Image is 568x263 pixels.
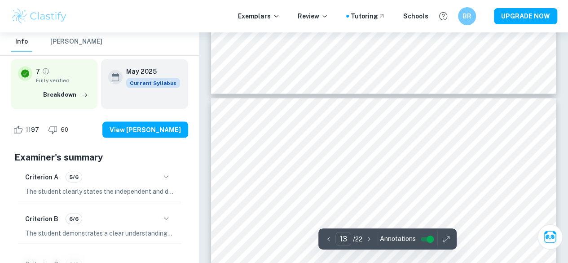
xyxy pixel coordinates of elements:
[66,173,82,181] span: 5/6
[458,7,476,25] button: BR
[126,78,180,88] div: This exemplar is based on the current syllabus. Feel free to refer to it for inspiration/ideas wh...
[126,78,180,88] span: Current Syllabus
[298,11,328,21] p: Review
[102,122,188,138] button: View [PERSON_NAME]
[14,151,185,164] h5: Examiner's summary
[351,11,385,21] a: Tutoring
[380,234,416,244] span: Annotations
[66,215,82,223] span: 6/6
[11,7,68,25] img: Clastify logo
[353,234,362,244] p: / 22
[25,187,174,196] p: The student clearly states the independent and dependent variables in the research question but t...
[56,125,73,134] span: 60
[50,32,102,52] button: [PERSON_NAME]
[21,125,44,134] span: 1197
[41,88,90,102] button: Breakdown
[11,123,44,137] div: Like
[36,76,90,85] span: Fully verified
[537,224,563,250] button: Ask Clai
[42,67,50,76] a: Grade fully verified
[11,32,32,52] button: Info
[403,11,428,21] a: Schools
[238,11,280,21] p: Exemplars
[46,123,73,137] div: Dislike
[36,67,40,76] p: 7
[436,9,451,24] button: Help and Feedback
[25,228,174,238] p: The student demonstrates a clear understanding of how the data was obtained and processed, as eac...
[25,172,58,182] h6: Criterion A
[494,8,557,24] button: UPGRADE NOW
[462,11,472,21] h6: BR
[126,67,173,76] h6: May 2025
[25,214,58,224] h6: Criterion B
